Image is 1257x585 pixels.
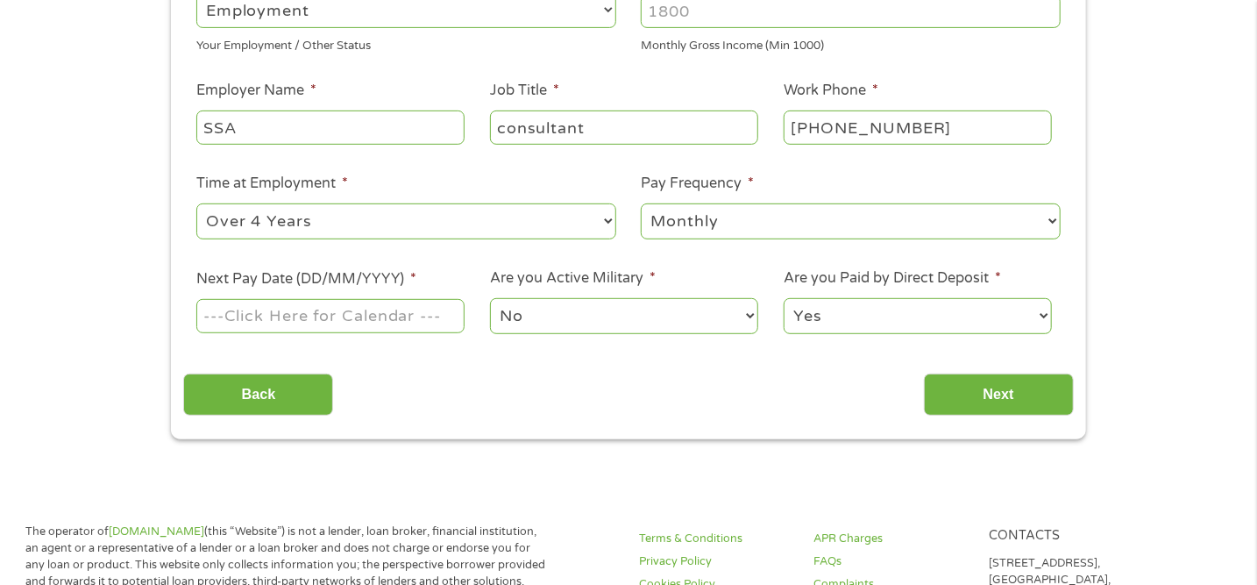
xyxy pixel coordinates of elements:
[490,111,758,144] input: Cashier
[196,270,416,289] label: Next Pay Date (DD/MM/YYYY)
[639,553,792,570] a: Privacy Policy
[814,531,968,547] a: APR Charges
[639,531,792,547] a: Terms & Conditions
[490,269,656,288] label: Are you Active Military
[989,528,1142,545] h4: Contacts
[814,553,968,570] a: FAQs
[109,524,204,539] a: [DOMAIN_NAME]
[196,175,348,193] label: Time at Employment
[784,269,1001,288] label: Are you Paid by Direct Deposit
[924,374,1074,417] input: Next
[196,111,465,144] input: Walmart
[784,111,1052,144] input: (231) 754-4010
[641,32,1061,55] div: Monthly Gross Income (Min 1000)
[641,175,754,193] label: Pay Frequency
[196,82,316,100] label: Employer Name
[183,374,333,417] input: Back
[196,32,616,55] div: Your Employment / Other Status
[784,82,878,100] label: Work Phone
[196,299,465,332] input: ---Click Here for Calendar ---
[490,82,559,100] label: Job Title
